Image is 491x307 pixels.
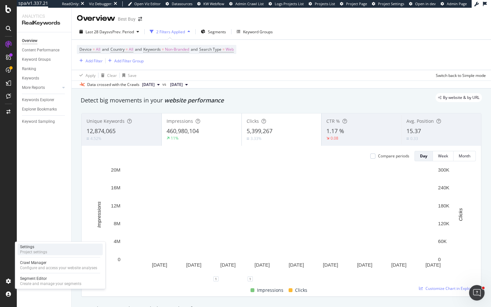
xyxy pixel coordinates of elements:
div: Content Performance [22,47,59,54]
div: Segment Editor [20,276,81,281]
text: 0 [118,257,120,262]
button: Add Filter Group [106,57,144,65]
div: Week [438,153,448,159]
div: 0.33 [410,136,418,141]
img: Equal [247,138,249,140]
div: 0.08 [331,135,338,141]
text: 120K [438,221,449,226]
div: Keyword Sampling [22,118,55,125]
button: Clear [98,70,117,80]
button: Keyword Groups [234,26,275,37]
a: Keyword Sampling [22,118,67,125]
div: ReadOnly: [62,1,79,6]
a: Ranking [22,66,67,72]
span: Segments [208,29,226,35]
span: = [162,47,164,52]
iframe: Intercom live chat [469,285,485,301]
div: RealKeywords [22,19,66,27]
span: Clicks [295,286,307,294]
a: Keywords [22,75,67,82]
text: 8M [114,221,120,226]
div: Crawl Manager [20,260,97,265]
button: Add Filter [77,57,103,65]
div: Explorer Bookmarks [22,106,57,113]
span: By website & by URL [443,96,479,100]
div: Keywords Explorer [22,97,54,103]
div: arrow-right-arrow-left [138,17,142,21]
div: Project settings [20,249,47,255]
text: 20M [111,167,120,173]
div: 3.33% [251,136,261,141]
a: Overview [22,37,67,44]
div: Analytics [22,13,66,19]
a: Admin Crawl List [229,1,264,6]
text: 16M [111,185,120,190]
a: Open Viz Editor [128,1,161,6]
span: = [126,47,128,52]
span: Project Settings [378,1,404,6]
a: Explorer Bookmarks [22,106,67,113]
a: Keyword Groups [22,56,67,63]
span: Project Page [346,1,367,6]
button: [DATE] [168,81,190,89]
div: Compare periods [378,153,409,159]
text: [DATE] [323,262,338,268]
a: Keywords Explorer [22,97,67,103]
div: Switch back to Simple mode [436,73,486,78]
span: 1.17 % [326,127,344,135]
div: Configure and access your website analyses [20,265,97,270]
span: Last 28 Days [86,29,108,35]
button: Last 28 DaysvsPrev. Period [77,26,142,37]
span: Device [79,47,92,52]
div: Add Filter [86,58,103,64]
span: and [135,47,142,52]
button: Day [414,151,433,161]
text: 60K [438,238,447,244]
span: Admin Page [447,1,467,6]
div: Save [128,73,137,78]
img: Equal [406,138,409,140]
text: Clicks [458,208,463,221]
div: Viz Debugger: [89,1,112,6]
span: Search Type [199,47,221,52]
div: More Reports [22,84,45,91]
text: [DATE] [152,262,167,268]
span: Projects List [315,1,335,6]
span: = [93,47,95,52]
div: 4.52% [90,136,101,141]
text: Impressions [96,201,102,228]
a: Crawl ManagerConfigure and access your website analyses [17,259,103,271]
a: SettingsProject settings [17,244,103,255]
text: [DATE] [186,262,201,268]
span: Open in dev [415,1,436,6]
span: Customize Chart in Explorer [425,286,476,291]
span: Keywords [143,47,161,52]
div: 11% [171,135,179,141]
button: 2 Filters Applied [147,26,193,37]
div: Settings [20,244,47,249]
span: Admin Crawl List [235,1,264,6]
span: 12,874,065 [87,127,116,135]
svg: A chart. [87,166,472,279]
div: Overview [77,13,115,24]
span: Clicks [247,118,259,124]
span: Web [226,45,234,54]
text: 240K [438,185,449,190]
button: Segments [198,26,229,37]
span: = [222,47,225,52]
text: [DATE] [220,262,236,268]
span: Logs Projects List [275,1,304,6]
text: [DATE] [425,262,441,268]
a: Project Page [340,1,367,6]
span: Unique Keywords [87,118,125,124]
button: Switch back to Simple mode [433,70,486,80]
span: 15.37 [406,127,421,135]
span: CTR % [326,118,340,124]
span: Impressions [167,118,193,124]
span: vs [162,81,168,87]
span: Non-Branded [165,45,189,54]
div: legacy label [435,93,482,102]
div: Data crossed with the Crawls [87,82,139,88]
a: Datasources [166,1,192,6]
